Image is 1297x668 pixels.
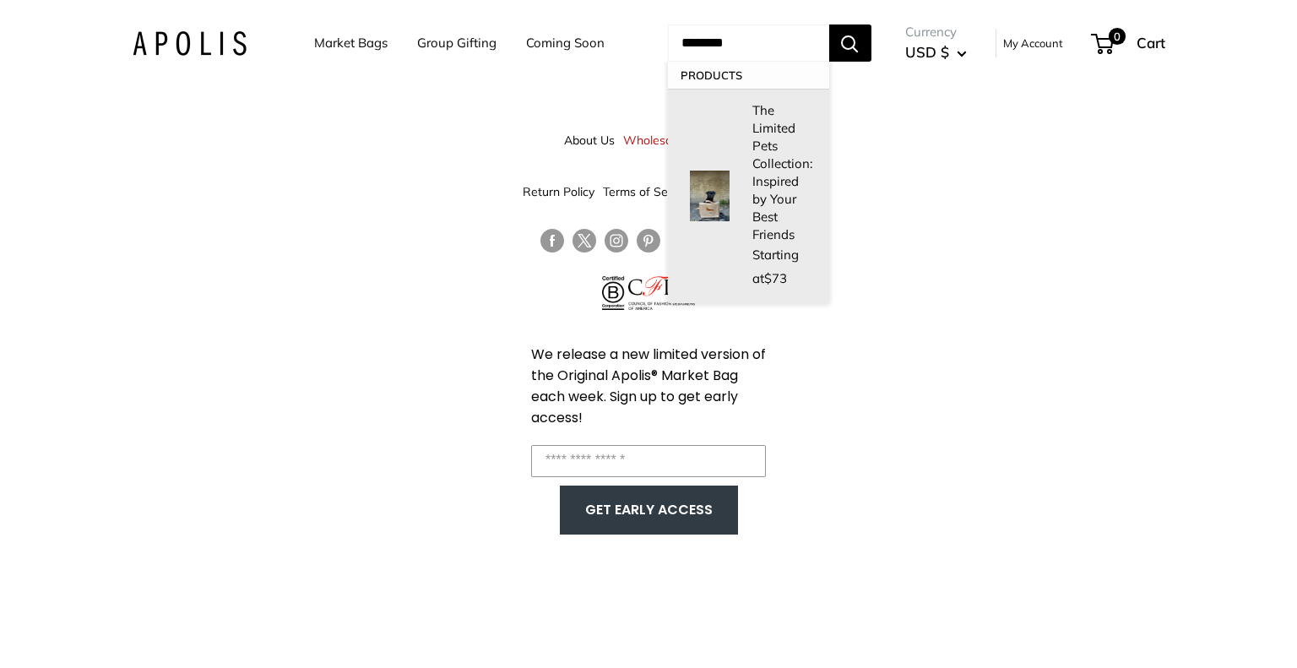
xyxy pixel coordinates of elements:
[133,31,247,56] img: Apolis
[605,229,628,253] a: Follow us on Instagram
[905,39,967,66] button: USD $
[1093,30,1165,57] a: 0 Cart
[752,247,799,286] span: Starting at
[1108,28,1125,45] span: 0
[577,494,721,526] button: GET EARLY ACCESS
[523,177,594,207] a: Return Policy
[526,31,605,55] a: Coming Soon
[540,229,564,253] a: Follow us on Facebook
[564,125,615,155] a: About Us
[603,177,693,207] a: Terms of Service
[602,276,625,310] img: Certified B Corporation
[829,24,871,62] button: Search
[905,20,967,44] span: Currency
[668,24,829,62] input: Search...
[668,89,829,303] a: The Limited Pets Collection: Inspired by Your Best Friends The Limited Pets Collection: Inspired ...
[531,345,766,427] span: We release a new limited version of the Original Apolis® Market Bag each week. Sign up to get ear...
[668,62,829,89] p: Products
[685,171,735,221] img: The Limited Pets Collection: Inspired by Your Best Friends
[623,125,681,155] a: Wholesale
[417,31,497,55] a: Group Gifting
[752,101,812,243] p: The Limited Pets Collection: Inspired by Your Best Friends
[1137,34,1165,52] span: Cart
[764,270,787,286] span: $73
[314,31,388,55] a: Market Bags
[1003,33,1063,53] a: My Account
[628,276,695,310] img: Council of Fashion Designers of America Member
[905,43,949,61] span: USD $
[531,445,766,477] input: Enter your email
[637,229,660,253] a: Follow us on Pinterest
[573,229,596,259] a: Follow us on Twitter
